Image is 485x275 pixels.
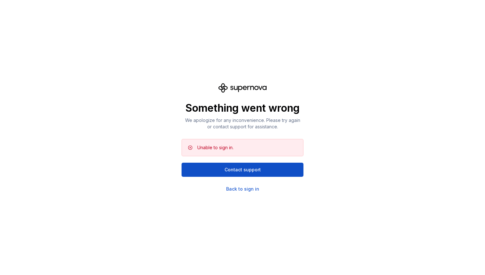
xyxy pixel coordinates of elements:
span: Contact support [225,167,261,173]
div: Unable to sign in. [197,144,234,151]
button: Contact support [182,163,303,177]
a: Back to sign in [226,186,259,192]
p: Something went wrong [182,102,303,115]
p: We apologize for any inconvenience. Please try again or contact support for assistance. [182,117,303,130]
